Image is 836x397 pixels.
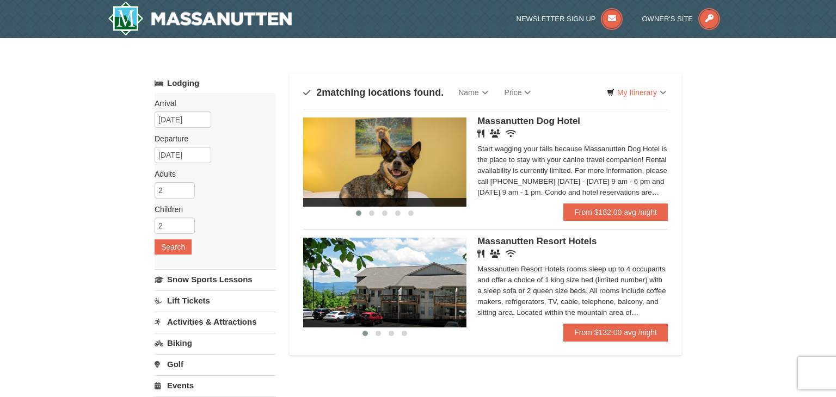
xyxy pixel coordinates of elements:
[316,87,322,98] span: 2
[155,169,268,179] label: Adults
[490,129,500,138] i: Banquet Facilities
[517,15,623,23] a: Newsletter Sign Up
[477,144,668,198] div: Start wagging your tails because Massanutten Dog Hotel is the place to stay with your canine trav...
[155,133,268,144] label: Departure
[155,239,192,255] button: Search
[450,82,496,103] a: Name
[563,324,668,341] a: From $132.00 avg /night
[108,1,292,36] img: Massanutten Resort Logo
[155,312,276,332] a: Activities & Attractions
[600,84,673,101] a: My Itinerary
[506,129,516,138] i: Wireless Internet (free)
[477,129,484,138] i: Restaurant
[563,203,668,221] a: From $182.00 avg /night
[155,333,276,353] a: Biking
[517,15,596,23] span: Newsletter Sign Up
[155,98,268,109] label: Arrival
[477,116,580,126] span: Massanutten Dog Hotel
[155,290,276,311] a: Lift Tickets
[642,15,693,23] span: Owner's Site
[303,87,444,98] h4: matching locations found.
[496,82,539,103] a: Price
[477,250,484,258] i: Restaurant
[108,1,292,36] a: Massanutten Resort
[155,73,276,93] a: Lodging
[155,269,276,289] a: Snow Sports Lessons
[477,236,597,246] span: Massanutten Resort Hotels
[155,354,276,374] a: Golf
[155,375,276,395] a: Events
[155,204,268,215] label: Children
[477,264,668,318] div: Massanutten Resort Hotels rooms sleep up to 4 occupants and offer a choice of 1 king size bed (li...
[506,250,516,258] i: Wireless Internet (free)
[490,250,500,258] i: Banquet Facilities
[642,15,721,23] a: Owner's Site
